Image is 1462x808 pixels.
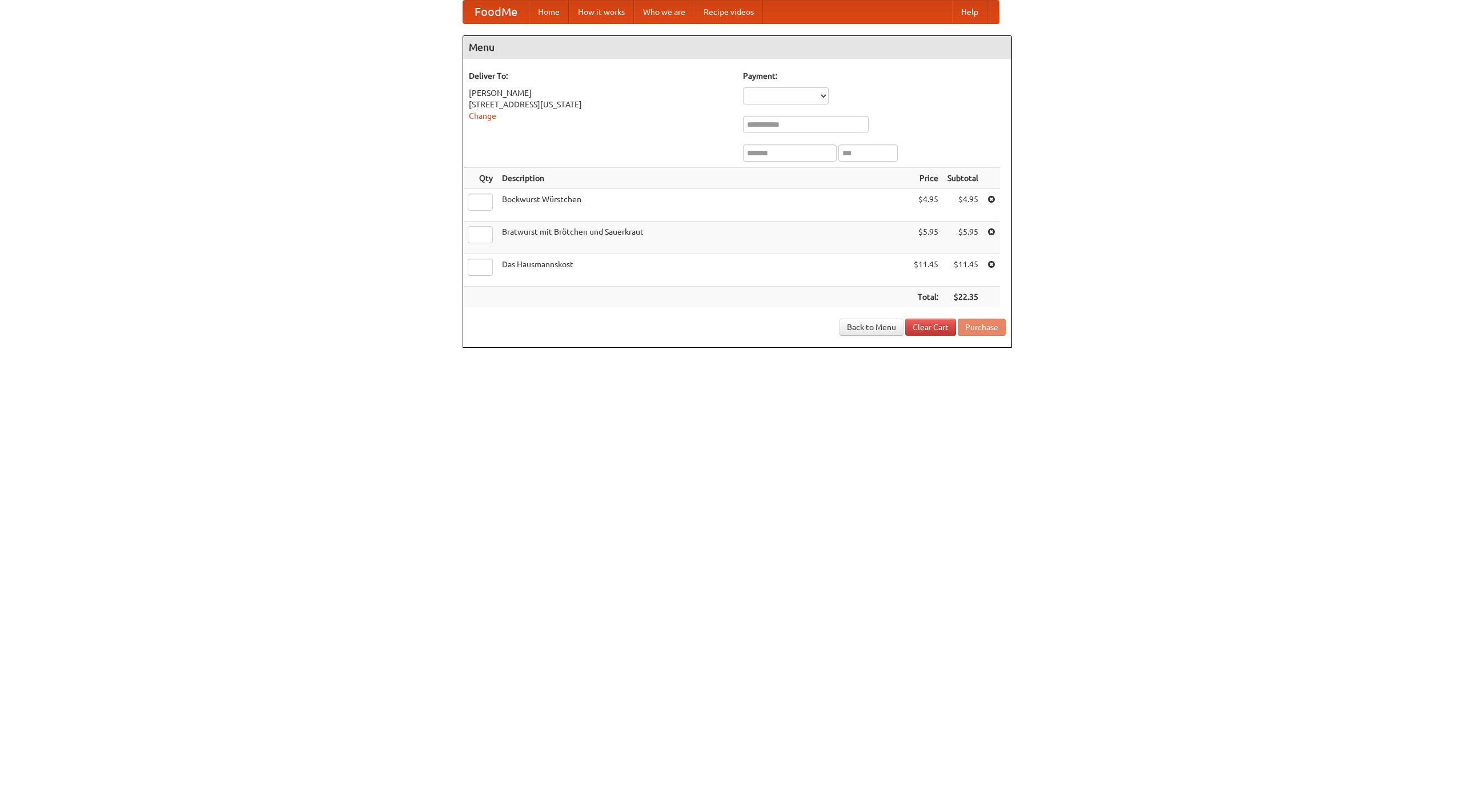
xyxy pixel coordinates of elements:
[943,254,983,287] td: $11.45
[497,254,909,287] td: Das Hausmannskost
[909,254,943,287] td: $11.45
[497,189,909,222] td: Bockwurst Würstchen
[943,287,983,308] th: $22.35
[469,87,732,99] div: [PERSON_NAME]
[909,287,943,308] th: Total:
[905,319,956,336] a: Clear Cart
[497,168,909,189] th: Description
[469,99,732,110] div: [STREET_ADDRESS][US_STATE]
[569,1,634,23] a: How it works
[743,70,1006,82] h5: Payment:
[497,222,909,254] td: Bratwurst mit Brötchen und Sauerkraut
[469,111,496,120] a: Change
[909,222,943,254] td: $5.95
[952,1,987,23] a: Help
[840,319,903,336] a: Back to Menu
[634,1,694,23] a: Who we are
[463,36,1011,59] h4: Menu
[694,1,763,23] a: Recipe videos
[909,189,943,222] td: $4.95
[909,168,943,189] th: Price
[463,1,529,23] a: FoodMe
[463,168,497,189] th: Qty
[943,168,983,189] th: Subtotal
[943,222,983,254] td: $5.95
[469,70,732,82] h5: Deliver To:
[943,189,983,222] td: $4.95
[958,319,1006,336] button: Purchase
[529,1,569,23] a: Home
